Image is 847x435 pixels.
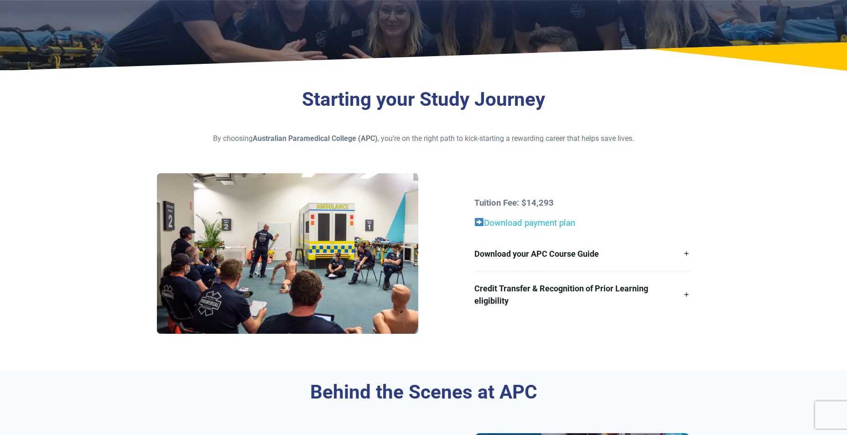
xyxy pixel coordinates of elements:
p: By choosing , you’re on the right path to kick-starting a rewarding career that helps save lives. [157,133,691,144]
img: ➡️ [475,218,483,227]
strong: Australian Paramedical College (APC) [253,134,378,143]
strong: Tuition Fee: $14,293 [474,198,554,208]
a: Download payment plan [484,218,575,228]
a: Download your APC Course Guide [474,237,690,271]
h3: Starting your Study Journey [157,88,691,111]
h3: Behind the Scenes at APC [157,381,691,404]
a: Credit Transfer & Recognition of Prior Learning eligibility [474,271,690,318]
